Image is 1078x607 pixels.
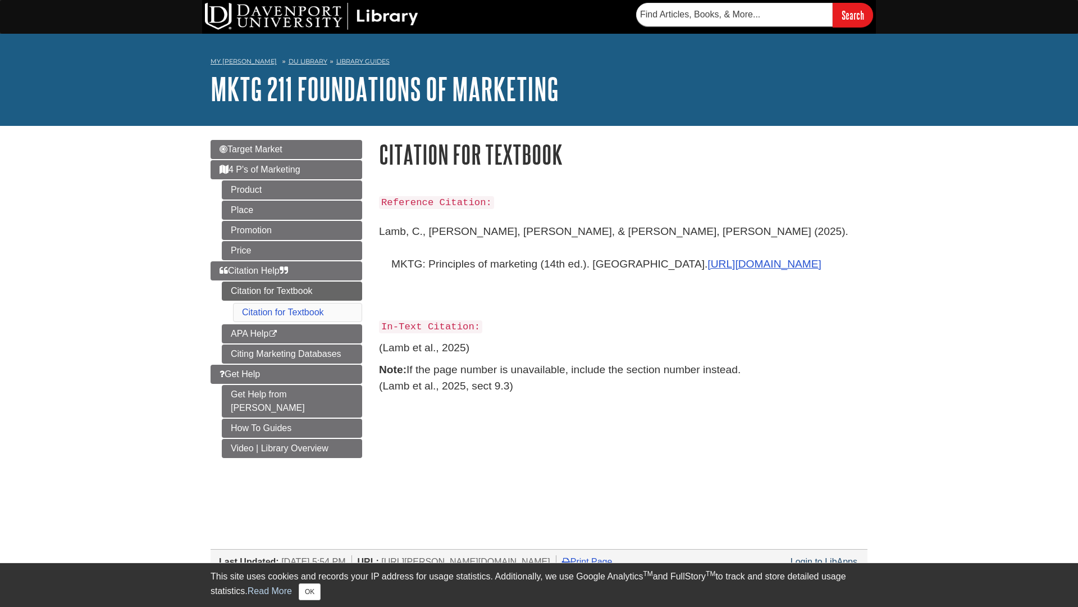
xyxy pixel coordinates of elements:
[219,557,279,567] span: Last Updated:
[643,570,652,578] sup: TM
[379,140,867,169] h1: Citation for Textbook
[211,365,362,384] a: Get Help
[268,330,278,338] i: This link opens in a new window
[222,180,362,200] a: Product
[205,3,418,30] img: DU Library
[791,557,857,567] a: Login to LibApps
[222,439,362,458] a: Video | Library Overview
[222,221,362,240] a: Promotion
[211,140,362,458] div: Guide Page Menu
[220,369,260,379] span: Get Help
[220,266,288,275] span: Citation Help
[211,57,277,66] a: My [PERSON_NAME]
[299,583,321,600] button: Close
[336,57,390,65] a: Library Guides
[381,557,550,567] span: [URL][PERSON_NAME][DOMAIN_NAME]
[211,140,362,159] a: Target Market
[289,57,327,65] a: DU Library
[222,201,362,220] a: Place
[379,340,867,356] p: (Lamb et al., 2025)
[242,307,324,317] a: Citation for Textbook
[636,3,833,26] input: Find Articles, Books, & More...
[281,557,345,567] span: [DATE] 5:54 PM
[211,261,362,280] a: Citation Help
[222,241,362,260] a: Price
[833,3,873,27] input: Search
[379,362,867,395] p: If the page number is unavailable, include the section number instead. (Lamb et al., 2025, sect 9.3)
[379,215,867,312] p: Lamb, C., [PERSON_NAME], [PERSON_NAME], & [PERSON_NAME], [PERSON_NAME] (2025). MKTG: Principles o...
[222,324,362,343] a: APA Help
[562,557,570,566] i: Print Page
[358,557,379,567] span: URL:
[220,144,282,154] span: Target Market
[379,320,482,333] code: In-Text Citation:
[211,570,867,600] div: This site uses cookies and records your IP address for usage statistics. Additionally, we use Goo...
[222,385,362,418] a: Get Help from [PERSON_NAME]
[220,165,300,174] span: 4 P's of Marketing
[636,3,873,27] form: Searches DU Library's articles, books, and more
[379,364,406,375] strong: Note:
[562,557,613,567] a: Print Page
[707,258,821,270] a: [URL][DOMAIN_NAME]
[211,71,559,106] a: MKTG 211 Foundations of Marketing
[379,196,494,209] code: Reference Citation:
[222,345,362,364] a: Citing Marketing Databases
[706,570,715,578] sup: TM
[222,282,362,301] a: Citation for Textbook
[211,160,362,179] a: 4 P's of Marketing
[211,54,867,72] nav: breadcrumb
[222,419,362,438] a: How To Guides
[248,586,292,596] a: Read More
